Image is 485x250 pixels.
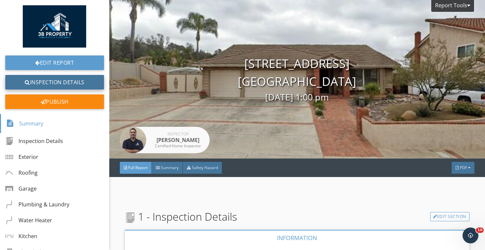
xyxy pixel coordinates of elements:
[5,232,37,240] div: Kitchen
[120,127,210,153] a: Inspector [PERSON_NAME] Certified Home Inspector
[152,136,204,144] div: [PERSON_NAME]
[152,144,204,148] div: Certified Home Inspector
[120,127,146,153] img: steve_3b_headshot.jpg
[5,137,63,145] div: Inspection Details
[463,228,478,243] iframe: Intercom live chat
[5,153,38,161] div: Exterior
[5,94,104,109] div: Publish
[125,209,237,225] span: 1 - Inspection Details
[109,55,485,104] div: [STREET_ADDRESS] [GEOGRAPHIC_DATA]
[192,165,218,170] span: Safety Hazard
[5,169,38,177] div: Roofing
[152,132,204,136] div: Inspector
[128,165,148,170] span: Full Report
[5,75,104,89] a: Inspection Details
[109,90,485,104] div: [DATE] 1:00 pm
[5,185,37,193] div: Garage
[476,228,484,233] span: 10
[430,212,469,221] a: Edit Section
[6,118,43,129] div: Summary
[5,216,52,224] div: Water Heater
[23,5,86,48] img: LOGO_3.jpg
[460,165,467,170] span: PDF
[5,55,104,70] a: Edit Report
[161,165,179,170] span: Summary
[5,200,69,208] div: Plumbing & Laundry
